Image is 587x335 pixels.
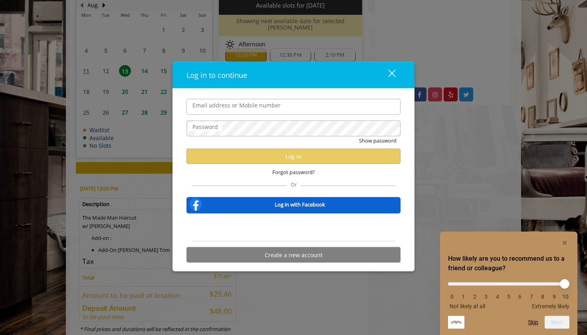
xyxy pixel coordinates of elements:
li: 3 [482,293,490,300]
li: 6 [516,293,524,300]
button: Skip [528,319,538,325]
li: 5 [505,293,513,300]
div: How likely are you to recommend us to a friend or colleague? Select an option from 0 to 10, with ... [448,238,569,329]
button: Hide survey [560,238,569,248]
input: Password [186,120,401,136]
label: Password [188,122,222,131]
span: Forgot password? [272,168,315,176]
span: Extremely likely [532,303,569,309]
li: 2 [471,293,479,300]
button: Show password [359,136,397,145]
div: close dialog [379,69,395,81]
li: 0 [448,293,456,300]
img: facebook-logo [188,196,204,212]
iframe: Sign in with Google Button [253,219,334,236]
div: Sign in with Google. Opens in new tab [257,219,330,236]
button: Next question [545,316,569,329]
button: Log in [186,149,401,164]
div: How likely are you to recommend us to a friend or colleague? Select an option from 0 to 10, with ... [448,276,569,309]
li: 1 [459,293,467,300]
input: Email address or Mobile number [186,99,401,115]
li: 4 [494,293,502,300]
b: Log in with Facebook [275,200,325,208]
li: 8 [539,293,547,300]
li: 10 [561,293,569,300]
h2: How likely are you to recommend us to a friend or colleague? Select an option from 0 to 10, with ... [448,254,569,273]
button: Create a new account [186,247,401,263]
label: Email address or Mobile number [188,101,285,109]
li: 9 [550,293,558,300]
span: Or [287,181,301,188]
span: Log in to continue [186,70,247,79]
span: Not likely at all [450,303,485,309]
button: close dialog [373,67,401,83]
li: 7 [528,293,535,300]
